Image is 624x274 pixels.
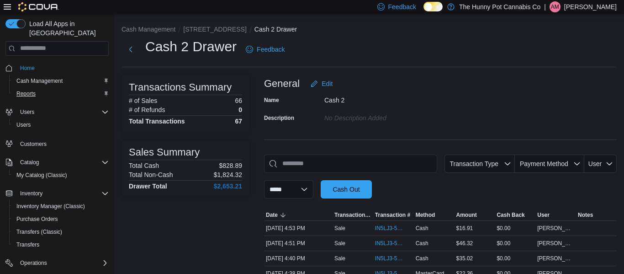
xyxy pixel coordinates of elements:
[214,183,242,190] h4: $2,653.21
[414,210,455,220] button: Method
[375,211,410,219] span: Transaction #
[16,228,62,236] span: Transfers (Classic)
[129,162,159,169] h6: Total Cash
[264,223,333,234] div: [DATE] 4:53 PM
[122,26,175,33] button: Cash Management
[13,75,66,86] a: Cash Management
[456,225,473,232] span: $16.91
[235,118,242,125] h4: 67
[129,118,185,125] h4: Total Transactions
[16,188,109,199] span: Inventory
[264,78,300,89] h3: General
[16,215,58,223] span: Purchase Orders
[26,19,109,38] span: Load All Apps in [GEOGRAPHIC_DATA]
[13,170,71,181] a: My Catalog (Classic)
[324,93,447,104] div: Cash 2
[416,255,428,262] span: Cash
[497,211,524,219] span: Cash Back
[9,238,112,251] button: Transfers
[373,210,414,220] button: Transaction #
[324,111,447,122] div: No Description added
[16,157,109,168] span: Catalog
[13,214,109,225] span: Purchase Orders
[122,25,617,36] nav: An example of EuiBreadcrumbs
[16,107,38,118] button: Users
[264,210,333,220] button: Date
[495,210,535,220] button: Cash Back
[2,257,112,269] button: Operations
[537,225,574,232] span: [PERSON_NAME]
[537,240,574,247] span: [PERSON_NAME]
[129,97,157,104] h6: # of Sales
[456,240,473,247] span: $46.32
[334,211,371,219] span: Transaction Type
[264,253,333,264] div: [DATE] 4:40 PM
[375,255,403,262] span: IN5LJ3-5751282
[444,155,515,173] button: Transaction Type
[129,183,167,190] h4: Drawer Total
[13,214,62,225] a: Purchase Orders
[520,160,568,167] span: Payment Method
[578,211,593,219] span: Notes
[183,26,246,33] button: [STREET_ADDRESS]
[9,75,112,87] button: Cash Management
[9,169,112,182] button: My Catalog (Classic)
[2,106,112,118] button: Users
[254,26,297,33] button: Cash 2 Drawer
[416,240,428,247] span: Cash
[13,239,109,250] span: Transfers
[264,238,333,249] div: [DATE] 4:51 PM
[13,88,109,99] span: Reports
[13,201,109,212] span: Inventory Manager (Classic)
[9,118,112,131] button: Users
[13,170,109,181] span: My Catalog (Classic)
[551,1,559,12] span: AM
[16,241,39,248] span: Transfers
[334,240,345,247] p: Sale
[16,63,38,74] a: Home
[2,61,112,75] button: Home
[9,213,112,226] button: Purchase Orders
[375,240,403,247] span: IN5LJ3-5751363
[13,119,34,130] a: Users
[129,106,165,113] h6: # of Refunds
[9,226,112,238] button: Transfers (Classic)
[264,155,437,173] input: This is a search bar. As you type, the results lower in the page will automatically filter.
[264,97,279,104] label: Name
[456,255,473,262] span: $35.02
[242,40,288,59] a: Feedback
[18,2,59,11] img: Cova
[13,226,66,237] a: Transfers (Classic)
[238,106,242,113] p: 0
[13,239,43,250] a: Transfers
[375,253,412,264] button: IN5LJ3-5751282
[2,137,112,150] button: Customers
[16,77,63,85] span: Cash Management
[334,225,345,232] p: Sale
[129,147,200,158] h3: Sales Summary
[16,107,109,118] span: Users
[16,138,109,149] span: Customers
[495,223,535,234] div: $0.00
[13,226,109,237] span: Transfers (Classic)
[333,210,373,220] button: Transaction Type
[515,155,584,173] button: Payment Method
[122,40,140,59] button: Next
[584,155,617,173] button: User
[564,1,617,12] p: [PERSON_NAME]
[214,171,242,178] p: $1,824.32
[416,225,428,232] span: Cash
[576,210,617,220] button: Notes
[2,156,112,169] button: Catalog
[375,238,412,249] button: IN5LJ3-5751363
[16,188,46,199] button: Inventory
[495,238,535,249] div: $0.00
[449,160,498,167] span: Transaction Type
[495,253,535,264] div: $0.00
[13,75,109,86] span: Cash Management
[535,210,576,220] button: User
[9,200,112,213] button: Inventory Manager (Classic)
[388,2,416,11] span: Feedback
[13,88,39,99] a: Reports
